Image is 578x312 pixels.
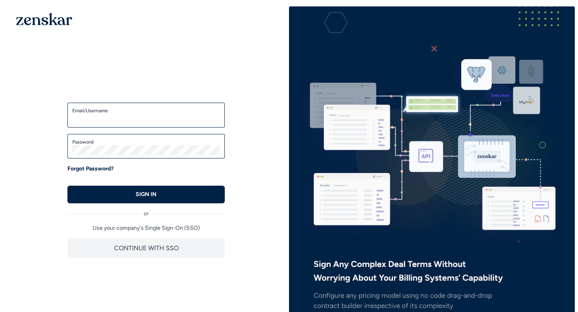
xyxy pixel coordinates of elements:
[72,139,220,145] label: Password
[67,203,225,218] div: or
[136,190,157,199] p: SIGN IN
[67,186,225,203] button: SIGN IN
[67,165,114,173] a: Forgot Password?
[67,239,225,258] button: CONTINUE WITH SSO
[67,224,225,232] p: Use your company's Single Sign-On (SSO)
[16,13,72,25] img: 1OGAJ2xQqyY4LXKgY66KYq0eOWRCkrZdAb3gUhuVAqdWPZE9SRJmCz+oDMSn4zDLXe31Ii730ItAGKgCKgCCgCikA4Av8PJUP...
[72,107,220,114] label: Email/Username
